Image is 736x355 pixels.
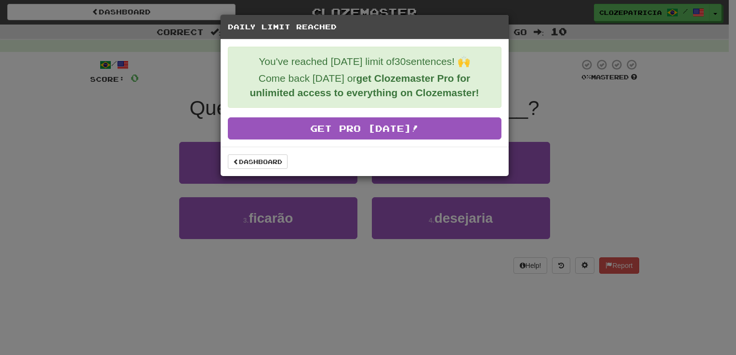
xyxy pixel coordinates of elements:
[228,22,501,32] h5: Daily Limit Reached
[250,73,479,98] strong: get Clozemaster Pro for unlimited access to everything on Clozemaster!
[228,117,501,139] a: Get Pro [DATE]!
[228,154,288,169] a: Dashboard
[236,54,494,69] p: You've reached [DATE] limit of 30 sentences! 🙌
[236,71,494,100] p: Come back [DATE] or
